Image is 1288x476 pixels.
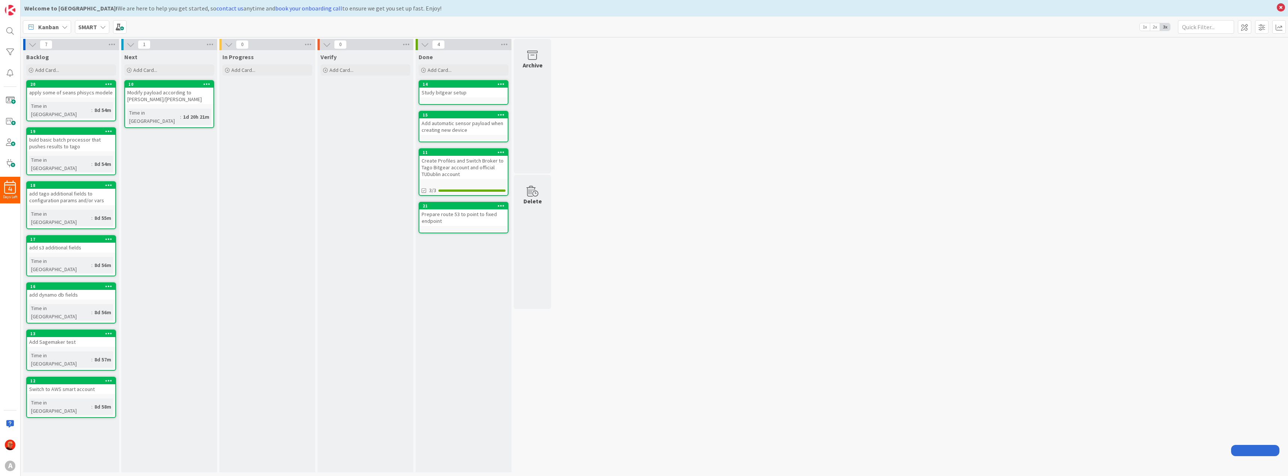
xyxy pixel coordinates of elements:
span: 7 [40,40,52,49]
div: Time in [GEOGRAPHIC_DATA] [29,304,91,321]
span: 2x [1150,23,1160,31]
a: 21Prepare route 53 to point to fixed endpoint [419,202,508,233]
img: Visit kanbanzone.com [5,5,15,15]
span: 1 [138,40,151,49]
div: Add automatic sensor payload when creating new device [419,118,508,135]
a: 15Add automatic sensor payload when creating new device [419,111,508,142]
span: Next [124,53,137,61]
div: 8d 54m [92,160,113,168]
span: 1x [1140,23,1150,31]
div: 15 [419,112,508,118]
div: 10 [125,81,213,88]
div: 13Add Sagemaker test [27,330,115,347]
div: 18add tago additional fields to configuration params and/or vars [27,182,115,205]
span: Add Card... [329,67,353,73]
div: apply some of seans phisycs modele [27,88,115,97]
a: 20apply some of seans phisycs modeleTime in [GEOGRAPHIC_DATA]:8d 54m [26,80,116,121]
div: add s3 additional fields [27,243,115,252]
span: : [91,106,92,114]
div: Archive [523,61,543,70]
span: Add Card... [231,67,255,73]
b: SMART [78,23,97,31]
div: 19buld basic batch processor that pushes results to tago [27,128,115,151]
a: 16add dynamo db fieldsTime in [GEOGRAPHIC_DATA]:8d 56m [26,282,116,324]
div: 11Create Profiles and Switch Broker to Tago Bitgear account and official TUDublin account [419,149,508,179]
div: Modify payload according to [PERSON_NAME]/[PERSON_NAME] [125,88,213,104]
div: 21 [423,203,508,209]
span: : [91,261,92,269]
a: contact us [216,4,243,12]
a: 19buld basic batch processor that pushes results to tagoTime in [GEOGRAPHIC_DATA]:8d 54m [26,127,116,175]
div: 20 [27,81,115,88]
span: : [91,214,92,222]
div: 15Add automatic sensor payload when creating new device [419,112,508,135]
div: Time in [GEOGRAPHIC_DATA] [29,210,91,226]
div: Delete [523,197,542,206]
div: 10Modify payload according to [PERSON_NAME]/[PERSON_NAME] [125,81,213,104]
div: add dynamo db fields [27,290,115,300]
div: 15 [423,112,508,118]
div: Time in [GEOGRAPHIC_DATA] [29,398,91,415]
div: 10 [128,82,213,87]
a: 14Study bitgear setup [419,80,508,105]
div: 11 [423,150,508,155]
span: Verify [321,53,337,61]
div: A [5,461,15,471]
span: 4 [432,40,445,49]
span: Add Card... [428,67,452,73]
div: 21 [419,203,508,209]
div: 13 [27,330,115,337]
a: 18add tago additional fields to configuration params and/or varsTime in [GEOGRAPHIC_DATA]:8d 55m [26,181,116,229]
div: 21Prepare route 53 to point to fixed endpoint [419,203,508,226]
span: 0 [334,40,347,49]
div: Study bitgear setup [419,88,508,97]
div: buld basic batch processor that pushes results to tago [27,135,115,151]
div: add tago additional fields to configuration params and/or vars [27,189,115,205]
div: Add Sagemaker test [27,337,115,347]
span: Done [419,53,433,61]
img: CP [5,440,15,450]
a: book your onboarding call [275,4,342,12]
div: Time in [GEOGRAPHIC_DATA] [127,109,180,125]
a: 12Switch to AWS smart accountTime in [GEOGRAPHIC_DATA]:8d 58m [26,377,116,418]
div: 14Study bitgear setup [419,81,508,97]
span: : [91,403,92,411]
div: 8d 57m [92,355,113,364]
div: Prepare route 53 to point to fixed endpoint [419,209,508,226]
div: 8d 58m [92,403,113,411]
span: 0 [236,40,249,49]
span: Add Card... [133,67,157,73]
div: 18 [30,183,115,188]
div: 16 [27,283,115,290]
div: 16 [30,284,115,289]
span: Kanban [38,22,59,31]
div: Create Profiles and Switch Broker to Tago Bitgear account and official TUDublin account [419,156,508,179]
span: 3/3 [429,187,436,194]
div: 13 [30,331,115,336]
div: 18 [27,182,115,189]
span: Add Card... [35,67,59,73]
span: : [91,355,92,364]
input: Quick Filter... [1178,20,1234,34]
div: 17add s3 additional fields [27,236,115,252]
div: Time in [GEOGRAPHIC_DATA] [29,257,91,273]
span: 3x [1160,23,1170,31]
span: : [91,308,92,316]
a: 10Modify payload according to [PERSON_NAME]/[PERSON_NAME]Time in [GEOGRAPHIC_DATA]:1d 20h 21m [124,80,214,128]
div: Time in [GEOGRAPHIC_DATA] [29,351,91,368]
div: 8d 56m [92,308,113,316]
span: In Progress [222,53,254,61]
div: 19 [30,129,115,134]
div: 1d 20h 21m [181,113,211,121]
div: 17 [27,236,115,243]
div: Switch to AWS smart account [27,384,115,394]
div: 12 [27,378,115,384]
div: 8d 56m [92,261,113,269]
b: Welcome to [GEOGRAPHIC_DATA]! [24,4,118,12]
a: 13Add Sagemaker testTime in [GEOGRAPHIC_DATA]:8d 57m [26,330,116,371]
span: : [180,113,181,121]
span: : [91,160,92,168]
a: 11Create Profiles and Switch Broker to Tago Bitgear account and official TUDublin account3/3 [419,148,508,196]
div: Time in [GEOGRAPHIC_DATA] [29,156,91,172]
div: 8d 54m [92,106,113,114]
